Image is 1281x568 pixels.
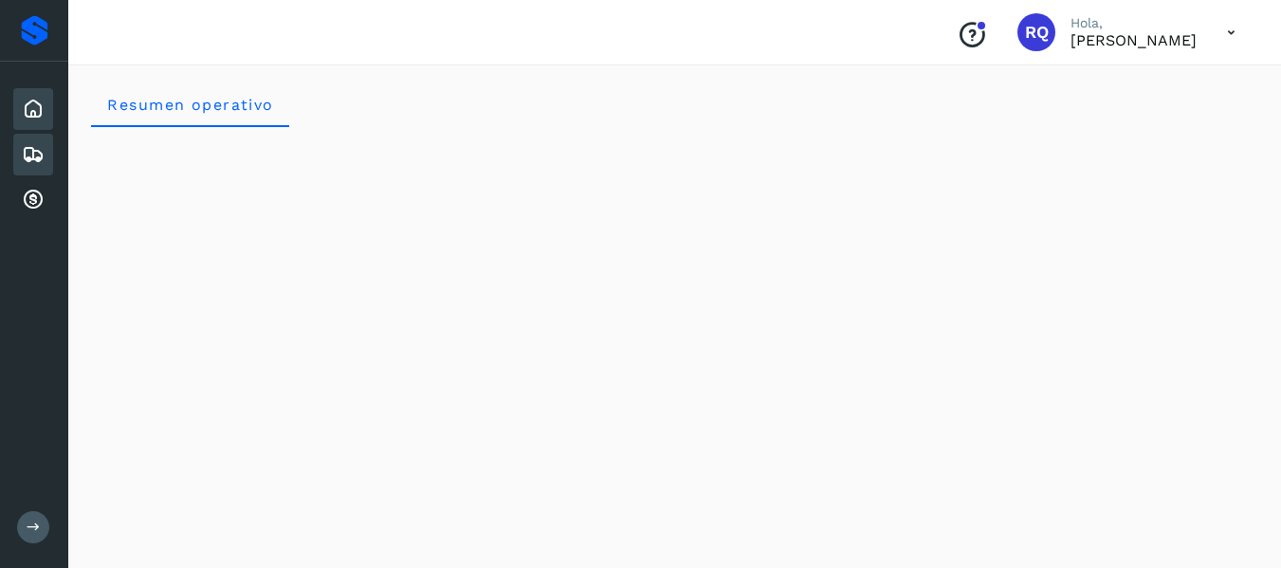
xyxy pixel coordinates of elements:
[1071,15,1197,31] p: Hola,
[13,134,53,175] div: Embarques
[1071,31,1197,49] p: Rubén Quijano herrera
[106,96,274,114] span: Resumen operativo
[13,179,53,221] div: Cuentas por cobrar
[13,88,53,130] div: Inicio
